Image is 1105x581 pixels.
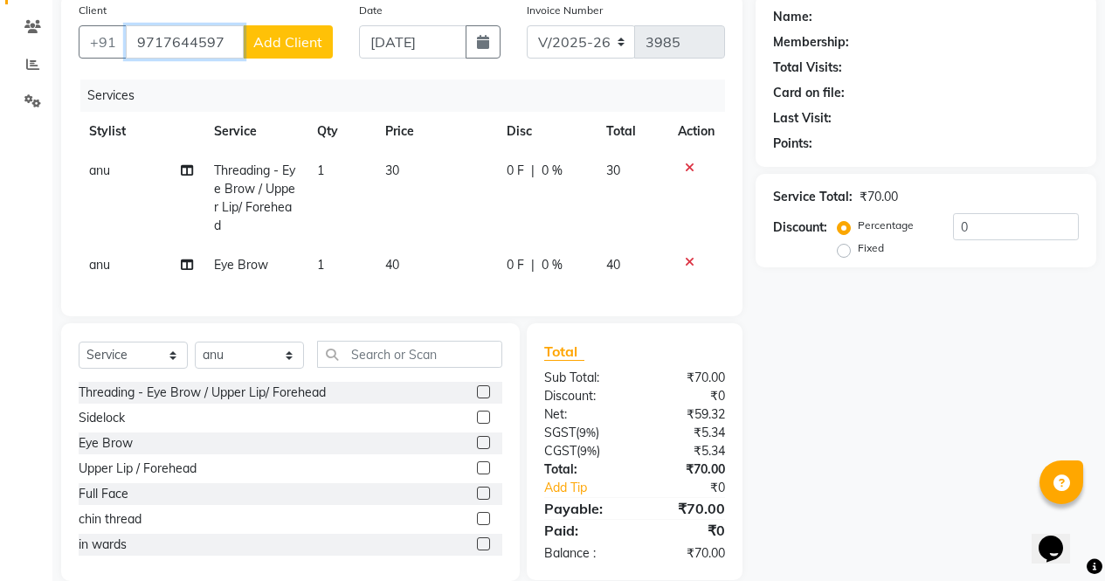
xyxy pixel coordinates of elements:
div: ( ) [531,442,635,460]
div: in wards [79,536,127,554]
span: 40 [385,257,399,273]
div: Service Total: [773,188,853,206]
div: Balance : [531,544,635,563]
th: Stylist [79,112,204,151]
div: ₹0 [652,479,738,497]
span: 1 [317,257,324,273]
span: SGST [544,425,576,440]
span: 9% [579,425,596,439]
div: Eye Brow [79,434,133,453]
span: anu [89,163,110,178]
span: 1 [317,163,324,178]
div: ₹5.34 [634,424,738,442]
div: Total: [531,460,635,479]
div: Paid: [531,520,635,541]
input: Search or Scan [317,341,502,368]
div: Discount: [531,387,635,405]
label: Percentage [858,218,914,233]
button: +91 [79,25,128,59]
span: Threading - Eye Brow / Upper Lip/ Forehead [214,163,295,233]
div: Services [80,80,738,112]
th: Total [596,112,667,151]
th: Price [375,112,496,151]
div: Card on file: [773,84,845,102]
span: 30 [606,163,620,178]
div: ₹70.00 [860,188,898,206]
div: Sub Total: [531,369,635,387]
th: Action [667,112,725,151]
span: Total [544,342,584,361]
div: Upper Lip / Forehead [79,460,197,478]
a: Add Tip [531,479,652,497]
div: Net: [531,405,635,424]
label: Date [359,3,383,18]
div: Membership: [773,33,849,52]
div: ₹59.32 [634,405,738,424]
label: Invoice Number [527,3,603,18]
div: ₹70.00 [634,460,738,479]
div: ₹70.00 [634,544,738,563]
div: Discount: [773,218,827,237]
th: Qty [307,112,375,151]
span: 0 % [542,256,563,274]
th: Disc [496,112,596,151]
iframe: chat widget [1032,511,1088,564]
div: ₹0 [634,520,738,541]
div: Name: [773,8,812,26]
span: Add Client [253,33,322,51]
th: Service [204,112,306,151]
span: 30 [385,163,399,178]
span: Eye Brow [214,257,268,273]
div: Payable: [531,498,635,519]
div: Total Visits: [773,59,842,77]
span: 0 F [507,256,524,274]
label: Fixed [858,240,884,256]
span: | [531,162,535,180]
div: ₹70.00 [634,369,738,387]
div: Points: [773,135,812,153]
span: | [531,256,535,274]
div: Full Face [79,485,128,503]
span: 0 F [507,162,524,180]
div: Threading - Eye Brow / Upper Lip/ Forehead [79,384,326,402]
button: Add Client [243,25,333,59]
label: Client [79,3,107,18]
input: Search by Name/Mobile/Email/Code [126,25,244,59]
div: chin thread [79,510,142,529]
div: ₹0 [634,387,738,405]
div: ( ) [531,424,635,442]
div: Last Visit: [773,109,832,128]
span: 0 % [542,162,563,180]
div: ₹70.00 [634,498,738,519]
span: anu [89,257,110,273]
div: ₹5.34 [634,442,738,460]
span: 9% [580,444,597,458]
span: CGST [544,443,577,459]
span: 40 [606,257,620,273]
div: Sidelock [79,409,125,427]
